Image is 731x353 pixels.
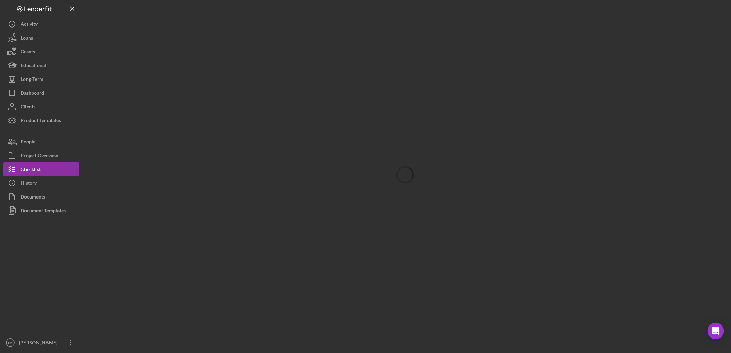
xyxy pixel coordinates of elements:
text: KR [8,341,12,345]
div: Documents [21,190,45,205]
div: Document Templates [21,204,66,219]
button: KR[PERSON_NAME] [3,336,79,350]
button: Project Overview [3,149,79,162]
button: Document Templates [3,204,79,217]
div: Checklist [21,162,41,178]
div: Clients [21,100,35,115]
div: Long-Term [21,72,43,88]
button: History [3,176,79,190]
div: Grants [21,45,35,60]
div: People [21,135,35,150]
div: Loans [21,31,33,46]
div: Educational [21,58,46,74]
button: Grants [3,45,79,58]
div: Project Overview [21,149,58,164]
button: Clients [3,100,79,114]
div: Activity [21,17,38,33]
button: Loans [3,31,79,45]
button: Product Templates [3,114,79,127]
button: Checklist [3,162,79,176]
button: Dashboard [3,86,79,100]
button: Documents [3,190,79,204]
button: Activity [3,17,79,31]
div: [PERSON_NAME] [17,336,62,351]
div: Open Intercom Messenger [708,323,724,339]
button: Long-Term [3,72,79,86]
div: History [21,176,37,192]
button: People [3,135,79,149]
div: Dashboard [21,86,44,101]
div: Product Templates [21,114,61,129]
button: Educational [3,58,79,72]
